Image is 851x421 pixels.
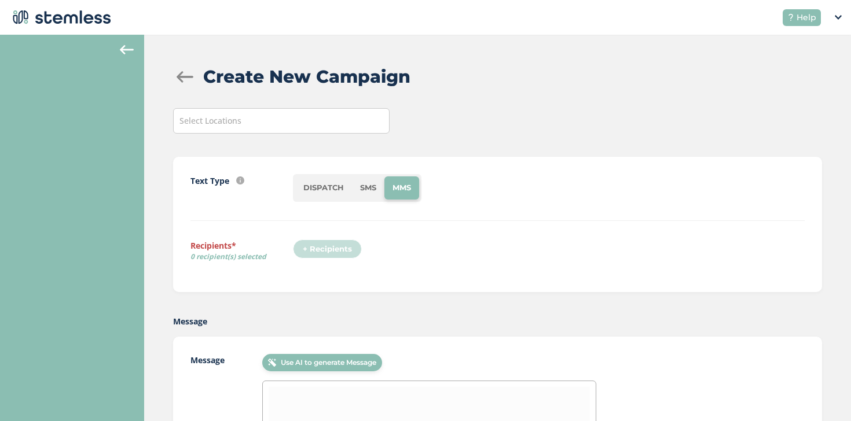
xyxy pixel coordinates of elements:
[384,176,419,200] li: MMS
[236,176,244,184] img: icon-info-236977d2.svg
[793,365,851,421] iframe: Chat Widget
[173,315,207,327] label: Message
[295,176,352,200] li: DISPATCH
[179,115,241,126] span: Select Locations
[797,12,816,24] span: Help
[120,45,134,54] img: icon-arrow-back-accent-c549486e.svg
[190,252,293,262] span: 0 recipient(s) selected
[835,15,842,20] img: icon_down-arrow-small-66adaf34.svg
[9,6,111,29] img: logo-dark-0685b13c.svg
[352,176,384,200] li: SMS
[281,357,376,368] span: Use AI to generate Message
[190,175,229,187] label: Text Type
[203,64,410,90] h2: Create New Campaign
[190,239,293,266] label: Recipients*
[262,354,382,371] button: Use AI to generate Message
[787,14,794,21] img: icon-help-white-03924b79.svg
